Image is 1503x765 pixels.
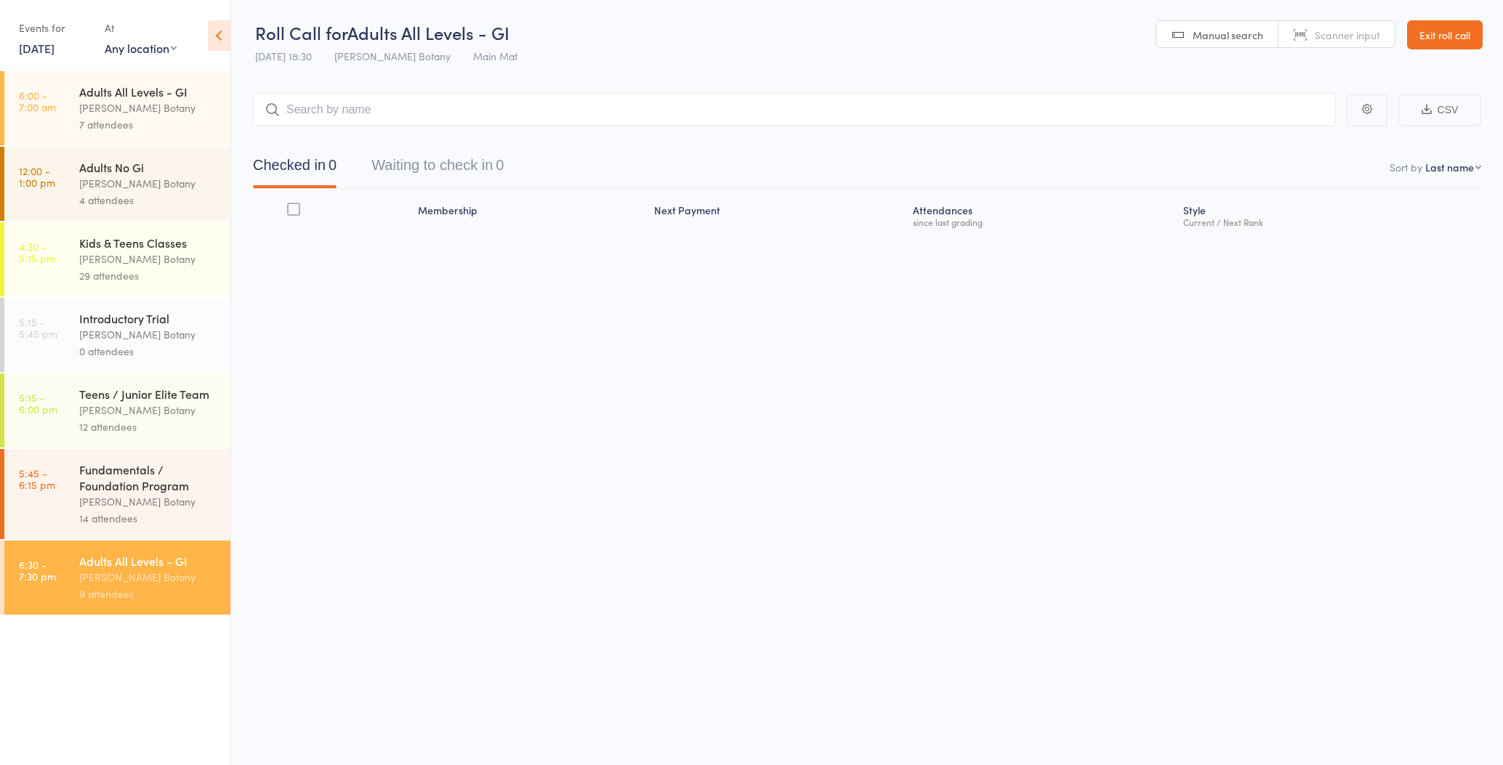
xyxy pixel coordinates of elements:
[79,310,218,326] div: Introductory Trial
[105,40,177,56] div: Any location
[648,195,906,234] div: Next Payment
[19,40,55,56] a: [DATE]
[1398,94,1481,126] button: CSV
[79,251,218,267] div: [PERSON_NAME] Botany
[79,418,218,435] div: 12 attendees
[79,267,218,284] div: 29 attendees
[907,195,1177,234] div: Atten­dances
[79,386,218,402] div: Teens / Junior Elite Team
[255,20,347,44] span: Roll Call for
[4,373,230,448] a: 5:15 -6:00 pmTeens / Junior Elite Team[PERSON_NAME] Botany12 attendees
[19,165,55,188] time: 12:00 - 1:00 pm
[79,159,218,175] div: Adults No Gi
[19,16,90,40] div: Events for
[4,541,230,615] a: 6:30 -7:30 pmAdults All Levels - GI[PERSON_NAME] Botany9 attendees
[79,326,218,343] div: [PERSON_NAME] Botany
[79,192,218,209] div: 4 attendees
[4,298,230,372] a: 5:15 -5:45 pmIntroductory Trial[PERSON_NAME] Botany0 attendees
[4,222,230,296] a: 4:30 -5:15 pmKids & Teens Classes[PERSON_NAME] Botany29 attendees
[79,343,218,360] div: 0 attendees
[79,402,218,418] div: [PERSON_NAME] Botany
[19,392,57,415] time: 5:15 - 6:00 pm
[79,116,218,133] div: 7 attendees
[79,175,218,192] div: [PERSON_NAME] Botany
[4,71,230,145] a: 6:00 -7:00 amAdults All Levels - GI[PERSON_NAME] Botany7 attendees
[19,316,57,339] time: 5:15 - 5:45 pm
[253,93,1336,126] input: Search by name
[79,553,218,569] div: Adults All Levels - GI
[19,240,55,264] time: 4:30 - 5:15 pm
[473,49,517,63] span: Main Mat
[496,157,504,173] div: 0
[1193,28,1263,42] span: Manual search
[1390,160,1422,174] label: Sort by
[255,49,312,63] span: [DATE] 18:30
[79,461,218,493] div: Fundamentals / Foundation Program
[19,89,56,113] time: 6:00 - 7:00 am
[79,493,218,510] div: [PERSON_NAME] Botany
[412,195,648,234] div: Membership
[253,150,337,188] button: Checked in0
[19,467,55,490] time: 5:45 - 6:15 pm
[19,559,56,582] time: 6:30 - 7:30 pm
[79,84,218,100] div: Adults All Levels - GI
[334,49,451,63] span: [PERSON_NAME] Botany
[1407,20,1483,49] a: Exit roll call
[329,157,337,173] div: 0
[1177,195,1481,234] div: Style
[79,100,218,116] div: [PERSON_NAME] Botany
[1183,217,1475,227] div: Current / Next Rank
[371,150,504,188] button: Waiting to check in0
[105,16,177,40] div: At
[347,20,509,44] span: Adults All Levels - GI
[79,569,218,586] div: [PERSON_NAME] Botany
[79,235,218,251] div: Kids & Teens Classes
[4,147,230,221] a: 12:00 -1:00 pmAdults No Gi[PERSON_NAME] Botany4 attendees
[79,586,218,602] div: 9 attendees
[1315,28,1380,42] span: Scanner input
[1425,160,1474,174] div: Last name
[79,510,218,527] div: 14 attendees
[913,217,1172,227] div: since last grading
[4,449,230,539] a: 5:45 -6:15 pmFundamentals / Foundation Program[PERSON_NAME] Botany14 attendees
